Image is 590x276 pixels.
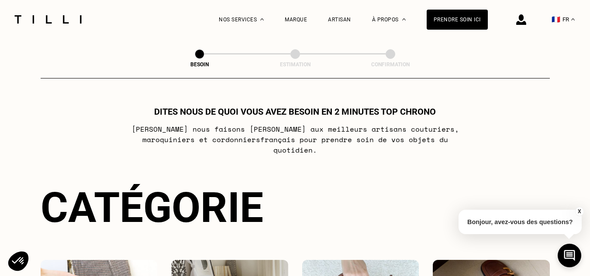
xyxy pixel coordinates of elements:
p: [PERSON_NAME] nous faisons [PERSON_NAME] aux meilleurs artisans couturiers , maroquiniers et cord... [122,124,468,155]
a: Marque [285,17,307,23]
button: X [575,207,583,216]
div: Confirmation [347,61,434,68]
div: Catégorie [41,183,550,232]
img: menu déroulant [571,18,575,20]
a: Artisan [328,17,351,23]
img: Menu déroulant à propos [402,18,406,20]
img: icône connexion [516,14,526,25]
img: Logo du service de couturière Tilli [11,15,85,24]
span: 🇫🇷 [552,15,560,24]
div: Estimation [252,61,339,68]
img: Menu déroulant [260,18,264,20]
a: Prendre soin ici [427,10,488,30]
div: Besoin [156,61,243,68]
h1: Dites nous de quoi vous avez besoin en 2 minutes top chrono [154,106,436,117]
p: Bonjour, avez-vous des questions? [459,210,582,234]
